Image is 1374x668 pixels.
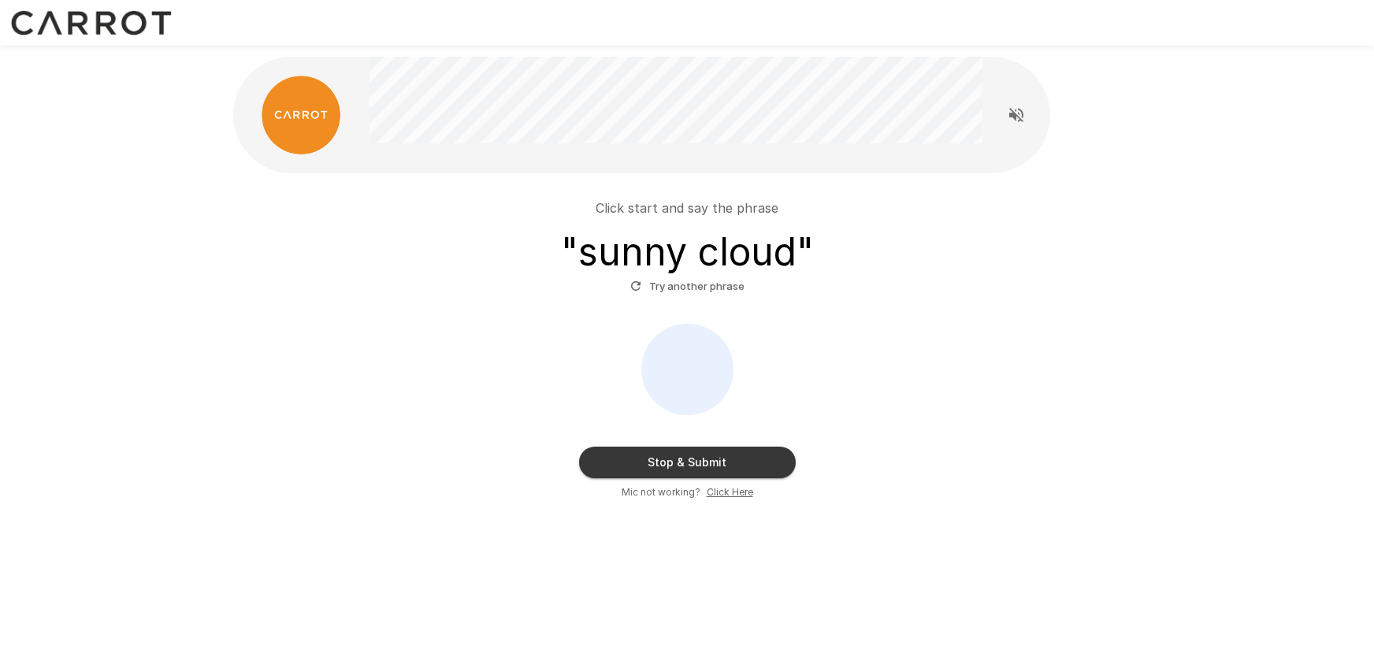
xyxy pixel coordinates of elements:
button: Read questions aloud [1001,99,1032,131]
img: carrot_logo.png [262,76,340,154]
span: Mic not working? [622,484,700,500]
button: Try another phrase [626,274,748,299]
button: Stop & Submit [579,447,796,478]
h3: " sunny cloud " [561,230,814,274]
p: Click start and say the phrase [596,199,778,217]
u: Click Here [707,486,753,498]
